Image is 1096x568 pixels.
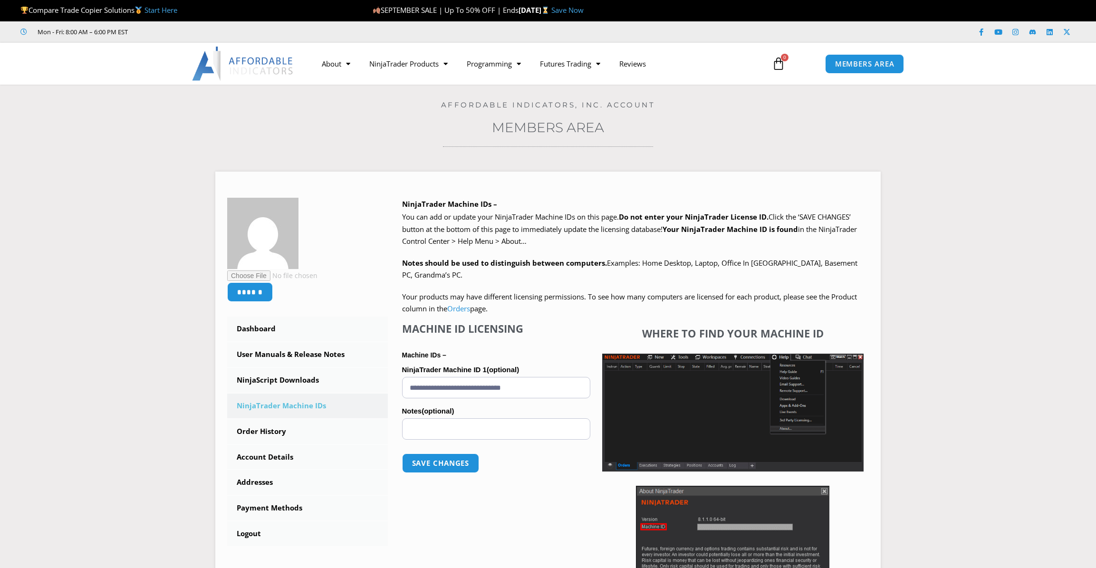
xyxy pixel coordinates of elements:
[227,496,388,520] a: Payment Methods
[781,54,788,61] span: 0
[663,224,798,234] strong: Your NinjaTrader Machine ID is found
[402,212,857,246] span: Click the ‘SAVE CHANGES’ button at the bottom of this page to immediately update the licensing da...
[551,5,584,15] a: Save Now
[312,53,761,75] nav: Menu
[402,199,497,209] b: NinjaTrader Machine IDs –
[227,198,298,269] img: ebeb35cbb5948e3b8f0d1ffc0b981fa930089d5558e2952ae5a46a42dd932455
[402,212,619,221] span: You can add or update your NinjaTrader Machine IDs on this page.
[835,60,894,67] span: MEMBERS AREA
[758,50,799,77] a: 0
[457,53,530,75] a: Programming
[141,27,284,37] iframe: Customer reviews powered by Trustpilot
[402,322,590,335] h4: Machine ID Licensing
[402,292,857,314] span: Your products may have different licensing permissions. To see how many computers are licensed fo...
[20,5,177,15] span: Compare Trade Copier Solutions
[21,7,28,14] img: 🏆
[602,354,864,472] img: Screenshot 2025-01-17 1155544 | Affordable Indicators – NinjaTrader
[373,5,519,15] span: SEPTEMBER SALE | Up To 50% OFF | Ends
[35,26,128,38] span: Mon - Fri: 8:00 AM – 6:00 PM EST
[441,100,655,109] a: Affordable Indicators, Inc. Account
[402,258,857,280] span: Examples: Home Desktop, Laptop, Office In [GEOGRAPHIC_DATA], Basement PC, Grandma’s PC.
[519,5,551,15] strong: [DATE]
[227,470,388,495] a: Addresses
[402,453,480,473] button: Save changes
[135,7,142,14] img: 🥇
[373,7,380,14] img: 🍂
[227,342,388,367] a: User Manuals & Release Notes
[227,419,388,444] a: Order History
[227,317,388,341] a: Dashboard
[312,53,360,75] a: About
[402,351,446,359] strong: Machine IDs –
[402,404,590,418] label: Notes
[542,7,549,14] img: ⌛
[610,53,655,75] a: Reviews
[447,304,470,313] a: Orders
[492,119,604,135] a: Members Area
[192,47,294,81] img: LogoAI | Affordable Indicators – NinjaTrader
[227,368,388,393] a: NinjaScript Downloads
[825,54,904,74] a: MEMBERS AREA
[227,317,388,546] nav: Account pages
[360,53,457,75] a: NinjaTrader Products
[402,363,590,377] label: NinjaTrader Machine ID 1
[487,366,519,374] span: (optional)
[227,394,388,418] a: NinjaTrader Machine IDs
[530,53,610,75] a: Futures Trading
[144,5,177,15] a: Start Here
[422,407,454,415] span: (optional)
[602,327,864,339] h4: Where to find your Machine ID
[227,521,388,546] a: Logout
[402,258,607,268] strong: Notes should be used to distinguish between computers.
[227,445,388,470] a: Account Details
[619,212,769,221] b: Do not enter your NinjaTrader License ID.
